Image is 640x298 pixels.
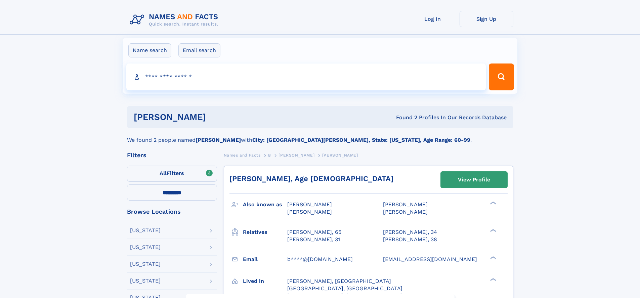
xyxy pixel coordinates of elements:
[406,11,460,27] a: Log In
[279,151,314,159] a: [PERSON_NAME]
[279,153,314,158] span: [PERSON_NAME]
[488,277,497,282] div: ❯
[130,278,161,284] div: [US_STATE]
[458,172,490,187] div: View Profile
[127,166,217,182] label: Filters
[383,209,428,215] span: [PERSON_NAME]
[243,275,287,287] h3: Lived in
[134,113,301,121] h1: [PERSON_NAME]
[243,226,287,238] h3: Relatives
[268,151,271,159] a: B
[178,43,220,57] label: Email search
[488,201,497,205] div: ❯
[229,174,393,183] a: [PERSON_NAME], Age [DEMOGRAPHIC_DATA]
[287,285,402,292] span: [GEOGRAPHIC_DATA], [GEOGRAPHIC_DATA]
[488,255,497,260] div: ❯
[460,11,513,27] a: Sign Up
[243,254,287,265] h3: Email
[127,209,217,215] div: Browse Locations
[196,137,241,143] b: [PERSON_NAME]
[322,153,358,158] span: [PERSON_NAME]
[383,256,477,262] span: [EMAIL_ADDRESS][DOMAIN_NAME]
[160,170,167,176] span: All
[268,153,271,158] span: B
[383,236,437,243] a: [PERSON_NAME], 38
[126,63,486,90] input: search input
[252,137,470,143] b: City: [GEOGRAPHIC_DATA][PERSON_NAME], State: [US_STATE], Age Range: 60-99
[130,261,161,267] div: [US_STATE]
[127,11,224,29] img: Logo Names and Facts
[383,201,428,208] span: [PERSON_NAME]
[301,114,507,121] div: Found 2 Profiles In Our Records Database
[287,201,332,208] span: [PERSON_NAME]
[488,228,497,232] div: ❯
[287,278,391,284] span: [PERSON_NAME], [GEOGRAPHIC_DATA]
[287,209,332,215] span: [PERSON_NAME]
[383,228,437,236] a: [PERSON_NAME], 34
[489,63,514,90] button: Search Button
[224,151,261,159] a: Names and Facts
[441,172,507,188] a: View Profile
[128,43,171,57] label: Name search
[287,236,340,243] a: [PERSON_NAME], 31
[243,199,287,210] h3: Also known as
[127,152,217,158] div: Filters
[287,228,341,236] a: [PERSON_NAME], 65
[130,228,161,233] div: [US_STATE]
[127,128,513,144] div: We found 2 people named with .
[130,245,161,250] div: [US_STATE]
